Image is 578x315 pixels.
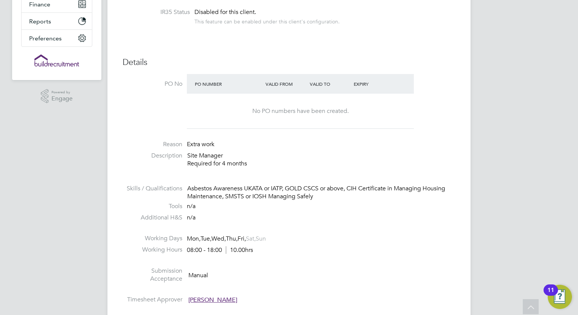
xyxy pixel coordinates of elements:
div: 08:00 - 18:00 [187,246,253,254]
button: Reports [22,13,92,29]
span: Sat, [246,235,256,242]
div: No PO numbers have been created. [194,107,406,115]
label: Reason [123,141,182,148]
label: Working Days [123,235,182,242]
button: Open Resource Center, 11 new notifications [548,285,572,309]
div: Valid To [308,77,352,91]
label: Description [123,152,182,160]
span: Mon, [187,235,200,242]
span: n/a [187,214,196,221]
a: Go to home page [21,54,92,66]
span: Engage [51,96,73,102]
label: Additional H&S [123,214,182,222]
span: Thu, [226,235,238,242]
div: This feature can be enabled under this client's configuration. [194,16,340,25]
div: PO Number [193,77,264,91]
p: Site Manager Required for 4 months [187,152,455,168]
img: buildrec-logo-retina.png [34,54,79,66]
div: 11 [547,290,554,300]
span: Extra work [187,141,214,148]
span: 10.00hrs [226,246,253,254]
span: Reports [29,18,51,25]
span: Finance [29,1,50,8]
div: Expiry [352,77,396,91]
div: Valid From [264,77,308,91]
span: Preferences [29,35,62,42]
span: Tue, [200,235,211,242]
label: PO No [123,80,182,88]
label: Timesheet Approver [123,296,182,304]
span: n/a [187,202,196,210]
a: Powered byEngage [41,89,73,103]
span: [PERSON_NAME] [188,296,237,304]
div: Asbestos Awareness UKATA or IATP, GOLD CSCS or above, CIH Certificate in Managing Housing Mainten... [187,185,455,201]
label: IR35 Status [130,8,190,16]
label: Submission Acceptance [123,267,182,283]
span: Fri, [238,235,246,242]
span: Wed, [211,235,226,242]
span: Sun [256,235,266,242]
h3: Details [123,57,455,68]
span: Disabled for this client. [194,8,256,16]
span: Powered by [51,89,73,96]
label: Tools [123,202,182,210]
span: Manual [188,271,208,279]
label: Working Hours [123,246,182,254]
button: Preferences [22,30,92,46]
label: Skills / Qualifications [123,185,182,193]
